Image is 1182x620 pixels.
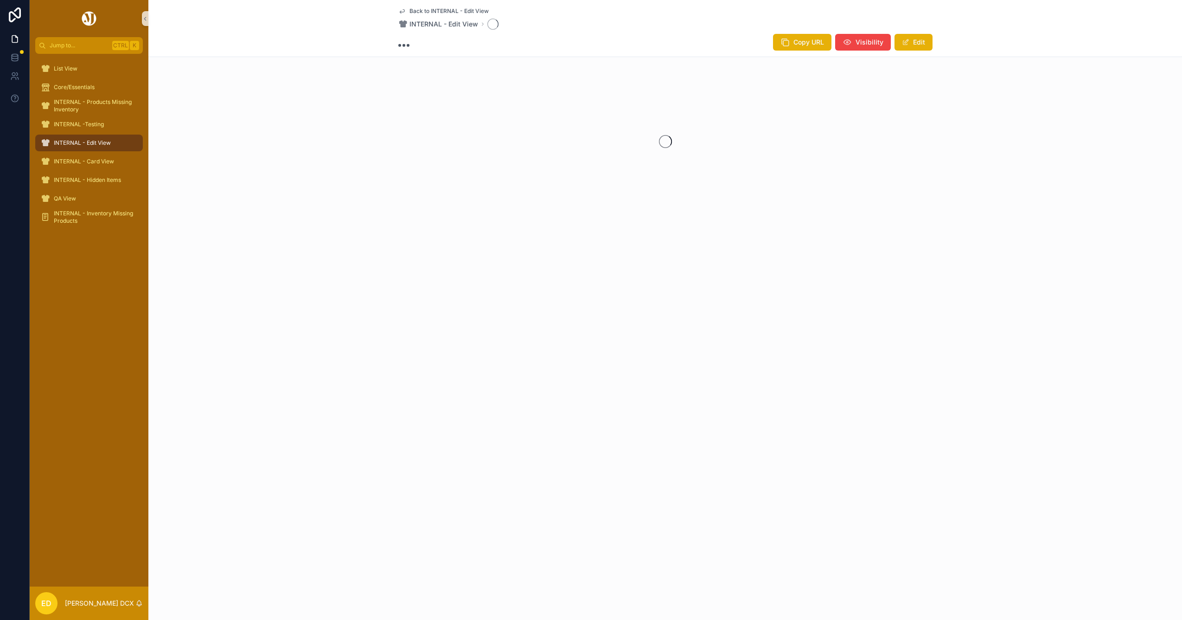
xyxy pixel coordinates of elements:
span: INTERNAL - Inventory Missing Products [54,210,134,225]
a: INTERNAL -Testing [35,116,143,133]
span: Visibility [856,38,883,47]
a: INTERNAL - Hidden Items [35,172,143,188]
span: QA View [54,195,76,202]
a: INTERNAL - Card View [35,153,143,170]
a: QA View [35,190,143,207]
span: INTERNAL - Edit View [409,19,478,29]
span: Copy URL [793,38,824,47]
span: INTERNAL - Hidden Items [54,176,121,184]
span: INTERNAL - Card View [54,158,114,165]
button: Copy URL [773,34,831,51]
span: INTERNAL -Testing [54,121,104,128]
span: Core/Essentials [54,84,95,91]
a: INTERNAL - Edit View [398,19,478,29]
button: Jump to...CtrlK [35,37,143,54]
button: Edit [894,34,933,51]
a: INTERNAL - Products Missing Inventory [35,97,143,114]
a: INTERNAL - Inventory Missing Products [35,209,143,226]
button: Visibility [835,34,891,51]
span: ED [41,598,51,609]
span: INTERNAL - Edit View [54,139,111,147]
a: List View [35,60,143,77]
img: App logo [80,11,98,26]
span: Back to INTERNAL - Edit View [409,7,489,15]
div: scrollable content [30,54,148,238]
span: Ctrl [112,41,129,50]
span: K [131,42,138,49]
span: List View [54,65,77,72]
a: INTERNAL - Edit View [35,135,143,151]
a: Core/Essentials [35,79,143,96]
span: Jump to... [50,42,109,49]
a: Back to INTERNAL - Edit View [398,7,489,15]
p: [PERSON_NAME] DCX [65,599,134,608]
span: INTERNAL - Products Missing Inventory [54,98,134,113]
